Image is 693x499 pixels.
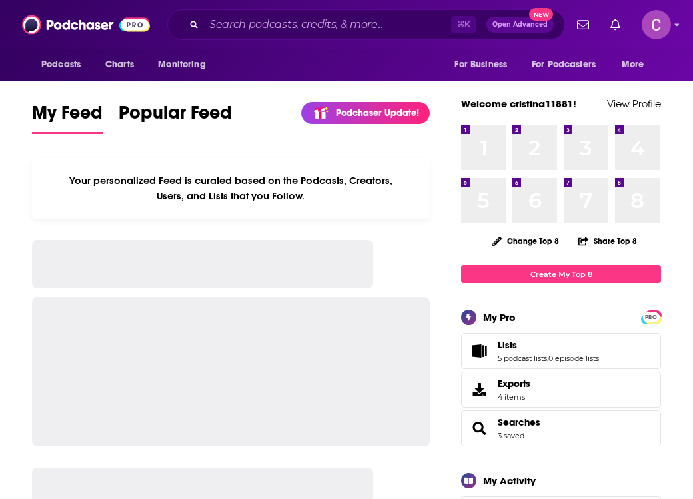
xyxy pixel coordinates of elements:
[498,339,599,351] a: Lists
[466,342,492,360] a: Lists
[498,354,547,363] a: 5 podcast lists
[119,101,232,132] span: Popular Feed
[605,13,626,36] a: Show notifications dropdown
[158,55,205,74] span: Monitoring
[466,380,492,399] span: Exports
[32,158,430,219] div: Your personalized Feed is curated based on the Podcasts, Creators, Users, and Lists that you Follow.
[461,410,661,446] span: Searches
[642,10,671,39] span: Logged in as cristina11881
[483,474,536,487] div: My Activity
[451,16,476,33] span: ⌘ K
[578,228,638,254] button: Share Top 8
[643,312,659,322] span: PRO
[32,101,103,132] span: My Feed
[41,55,81,74] span: Podcasts
[483,311,516,324] div: My Pro
[498,392,530,402] span: 4 items
[523,52,615,77] button: open menu
[167,9,565,40] div: Search podcasts, credits, & more...
[498,378,530,390] span: Exports
[445,52,524,77] button: open menu
[454,55,507,74] span: For Business
[336,107,419,119] p: Podchaser Update!
[643,312,659,322] a: PRO
[204,14,451,35] input: Search podcasts, credits, & more...
[642,10,671,39] img: User Profile
[466,419,492,438] a: Searches
[32,101,103,134] a: My Feed
[498,416,540,428] a: Searches
[461,97,576,110] a: Welcome cristina11881!
[105,55,134,74] span: Charts
[498,339,517,351] span: Lists
[461,265,661,283] a: Create My Top 8
[547,354,548,363] span: ,
[532,55,596,74] span: For Podcasters
[529,8,553,21] span: New
[461,372,661,408] a: Exports
[461,333,661,369] span: Lists
[607,97,661,110] a: View Profile
[119,101,232,134] a: Popular Feed
[484,233,567,249] button: Change Top 8
[548,354,599,363] a: 0 episode lists
[622,55,644,74] span: More
[612,52,661,77] button: open menu
[498,431,524,440] a: 3 saved
[572,13,594,36] a: Show notifications dropdown
[642,10,671,39] button: Show profile menu
[492,21,548,28] span: Open Advanced
[22,12,150,37] img: Podchaser - Follow, Share and Rate Podcasts
[486,17,554,33] button: Open AdvancedNew
[32,52,98,77] button: open menu
[97,52,142,77] a: Charts
[149,52,223,77] button: open menu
